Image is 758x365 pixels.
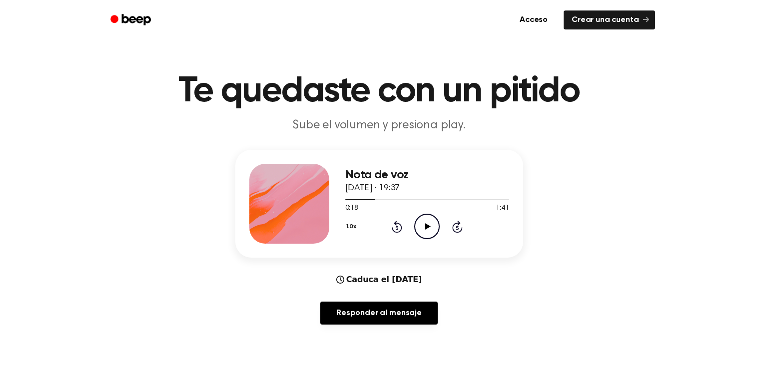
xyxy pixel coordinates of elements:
[103,10,160,30] a: Bip
[572,16,639,24] font: Crear una cuenta
[345,218,360,235] button: 1.0x
[510,8,558,31] a: Acceso
[520,16,548,24] font: Acceso
[336,309,422,317] font: Responder al mensaje
[320,302,438,325] a: Responder al mensaje
[346,275,422,284] font: Caduca el [DATE]
[346,224,356,230] font: 1.0x
[496,205,509,212] font: 1:41
[292,119,466,131] font: Sube el volumen y presiona play.
[345,205,358,212] font: 0:18
[178,73,580,109] font: Te quedaste con un pitido
[564,10,655,29] a: Crear una cuenta
[345,169,409,181] font: Nota de voz
[345,184,400,193] font: [DATE] · 19:37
